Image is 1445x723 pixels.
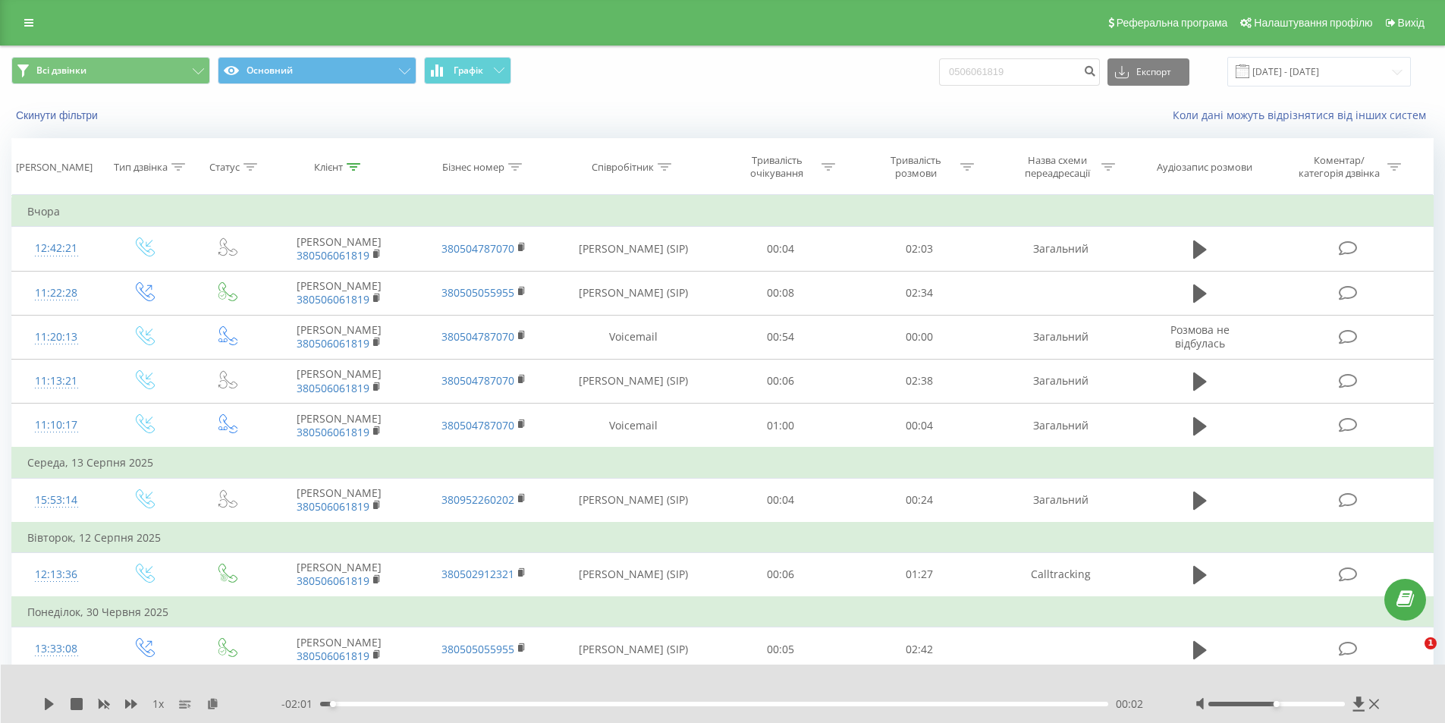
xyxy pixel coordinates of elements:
[988,478,1132,523] td: Загальний
[712,271,850,315] td: 00:08
[27,322,86,352] div: 11:20:13
[297,292,369,306] a: 380506061819
[218,57,416,84] button: Основний
[297,248,369,262] a: 380506061819
[27,634,86,664] div: 13:33:08
[297,381,369,395] a: 380506061819
[297,425,369,439] a: 380506061819
[737,154,818,180] div: Тривалість очікування
[1157,161,1252,174] div: Аудіозапис розмови
[441,567,514,581] a: 380502912321
[988,359,1132,403] td: Загальний
[988,552,1132,597] td: Calltracking
[556,227,712,271] td: [PERSON_NAME] (SIP)
[209,161,240,174] div: Статус
[1274,701,1280,707] div: Accessibility label
[16,161,93,174] div: [PERSON_NAME]
[850,404,989,448] td: 00:04
[424,57,511,84] button: Графік
[297,574,369,588] a: 380506061819
[27,486,86,515] div: 15:53:14
[12,448,1434,478] td: Середа, 13 Серпня 2025
[1398,17,1425,29] span: Вихід
[314,161,343,174] div: Клієнт
[850,552,989,597] td: 01:27
[441,285,514,300] a: 380505055955
[1107,58,1189,86] button: Експорт
[152,696,164,712] span: 1 x
[27,278,86,308] div: 11:22:28
[712,359,850,403] td: 00:06
[556,359,712,403] td: [PERSON_NAME] (SIP)
[442,161,504,174] div: Бізнес номер
[441,329,514,344] a: 380504787070
[12,597,1434,627] td: Понеділок, 30 Червня 2025
[297,336,369,350] a: 380506061819
[441,418,514,432] a: 380504787070
[329,701,335,707] div: Accessibility label
[988,315,1132,359] td: Загальний
[267,552,411,597] td: [PERSON_NAME]
[850,359,989,403] td: 02:38
[12,196,1434,227] td: Вчора
[267,271,411,315] td: [PERSON_NAME]
[27,410,86,440] div: 11:10:17
[12,523,1434,553] td: Вівторок, 12 Серпня 2025
[875,154,957,180] div: Тривалість розмови
[267,404,411,448] td: [PERSON_NAME]
[1173,108,1434,122] a: Коли дані можуть відрізнятися вiд інших систем
[267,627,411,671] td: [PERSON_NAME]
[281,696,320,712] span: - 02:01
[441,642,514,656] a: 380505055955
[850,315,989,359] td: 00:00
[1425,637,1437,649] span: 1
[712,315,850,359] td: 00:54
[267,227,411,271] td: [PERSON_NAME]
[11,108,105,122] button: Скинути фільтри
[712,478,850,523] td: 00:04
[454,65,483,76] span: Графік
[441,492,514,507] a: 380952260202
[267,315,411,359] td: [PERSON_NAME]
[556,552,712,597] td: [PERSON_NAME] (SIP)
[556,404,712,448] td: Voicemail
[939,58,1100,86] input: Пошук за номером
[850,271,989,315] td: 02:34
[1116,696,1143,712] span: 00:02
[850,627,989,671] td: 02:42
[297,499,369,514] a: 380506061819
[27,366,86,396] div: 11:13:21
[592,161,654,174] div: Співробітник
[988,227,1132,271] td: Загальний
[712,227,850,271] td: 00:04
[297,649,369,663] a: 380506061819
[1295,154,1384,180] div: Коментар/категорія дзвінка
[1254,17,1372,29] span: Налаштування профілю
[1170,322,1230,350] span: Розмова не відбулась
[1117,17,1228,29] span: Реферальна програма
[1016,154,1098,180] div: Назва схеми переадресації
[556,271,712,315] td: [PERSON_NAME] (SIP)
[712,404,850,448] td: 01:00
[267,359,411,403] td: [PERSON_NAME]
[850,478,989,523] td: 00:24
[27,560,86,589] div: 12:13:36
[988,404,1132,448] td: Загальний
[27,234,86,263] div: 12:42:21
[556,478,712,523] td: [PERSON_NAME] (SIP)
[556,627,712,671] td: [PERSON_NAME] (SIP)
[11,57,210,84] button: Всі дзвінки
[712,627,850,671] td: 00:05
[556,315,712,359] td: Voicemail
[712,552,850,597] td: 00:06
[441,241,514,256] a: 380504787070
[441,373,514,388] a: 380504787070
[114,161,168,174] div: Тип дзвінка
[36,64,86,77] span: Всі дзвінки
[1393,637,1430,674] iframe: Intercom live chat
[267,478,411,523] td: [PERSON_NAME]
[850,227,989,271] td: 02:03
